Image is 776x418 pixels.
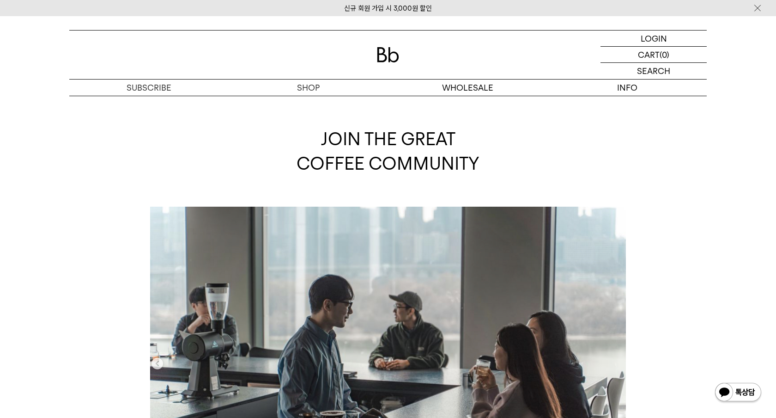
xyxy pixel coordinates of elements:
[714,382,762,404] img: 카카오톡 채널 1:1 채팅 버튼
[637,63,670,79] p: SEARCH
[638,47,660,62] p: CART
[229,80,388,96] a: SHOP
[660,47,669,62] p: (0)
[377,47,399,62] img: 로고
[641,31,667,46] p: LOGIN
[388,80,547,96] p: WHOLESALE
[600,31,707,47] a: LOGIN
[297,129,479,174] span: JOIN THE GREAT COFFEE COMMUNITY
[69,80,229,96] a: SUBSCRIBE
[600,47,707,63] a: CART (0)
[344,4,432,12] a: 신규 회원 가입 시 3,000원 할인
[547,80,707,96] p: INFO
